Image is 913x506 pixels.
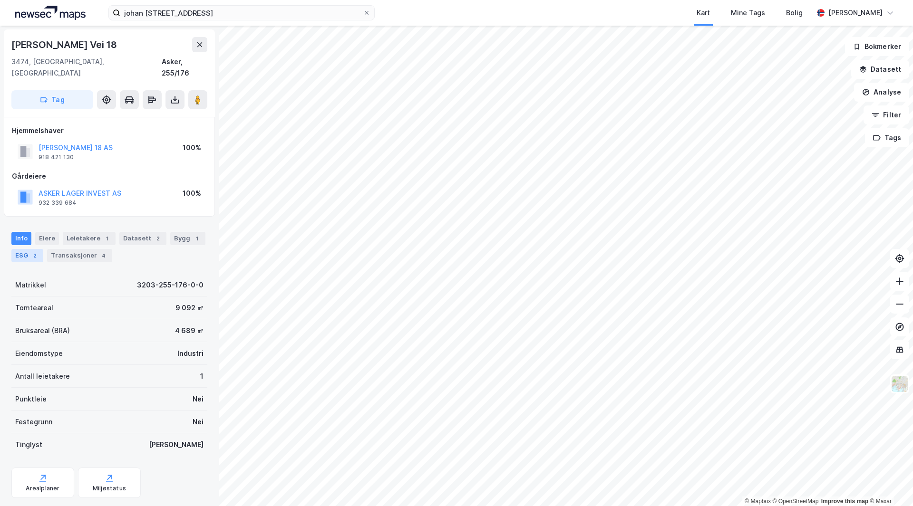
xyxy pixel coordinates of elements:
button: Datasett [851,60,909,79]
div: 100% [183,142,201,153]
div: Asker, 255/176 [162,56,207,79]
button: Bokmerker [845,37,909,56]
div: Mine Tags [731,7,765,19]
div: Festegrunn [15,416,52,428]
div: 9 092 ㎡ [175,302,204,314]
div: Bolig [786,7,803,19]
div: Miljøstatus [93,485,126,492]
div: Gårdeiere [12,171,207,182]
div: Tinglyst [15,439,42,450]
div: 4 689 ㎡ [175,325,204,336]
div: Arealplaner [26,485,59,492]
div: [PERSON_NAME] [828,7,883,19]
div: 2 [153,234,163,243]
div: 918 421 130 [39,153,74,161]
div: Eiere [35,232,59,245]
div: 100% [183,188,201,199]
div: Tomteareal [15,302,53,314]
div: ESG [11,249,43,262]
button: Filter [864,105,909,124]
button: Analyse [854,83,909,102]
div: 932 339 684 [39,199,77,207]
a: OpenStreetMap [773,498,819,505]
div: Industri [177,348,204,359]
a: Mapbox [745,498,771,505]
div: 4 [99,251,108,260]
div: 3203-255-176-0-0 [137,279,204,291]
img: Z [891,375,909,393]
a: Improve this map [821,498,868,505]
iframe: Chat Widget [865,460,913,506]
div: Leietakere [63,232,116,245]
div: Info [11,232,31,245]
div: Antall leietakere [15,371,70,382]
button: Tags [865,128,909,147]
div: Bruksareal (BRA) [15,325,70,336]
div: [PERSON_NAME] [149,439,204,450]
div: [PERSON_NAME] Vei 18 [11,37,119,52]
div: Transaksjoner [47,249,112,262]
div: 1 [192,234,202,243]
div: Punktleie [15,393,47,405]
div: Eiendomstype [15,348,63,359]
button: Tag [11,90,93,109]
input: Søk på adresse, matrikkel, gårdeiere, leietakere eller personer [120,6,363,20]
div: 1 [200,371,204,382]
img: logo.a4113a55bc3d86da70a041830d287a7e.svg [15,6,86,20]
div: Hjemmelshaver [12,125,207,136]
div: Nei [193,416,204,428]
div: 1 [102,234,112,243]
div: 2 [30,251,39,260]
div: Nei [193,393,204,405]
div: Bygg [170,232,205,245]
div: 3474, [GEOGRAPHIC_DATA], [GEOGRAPHIC_DATA] [11,56,162,79]
div: Datasett [119,232,166,245]
div: Matrikkel [15,279,46,291]
div: Kart [697,7,710,19]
